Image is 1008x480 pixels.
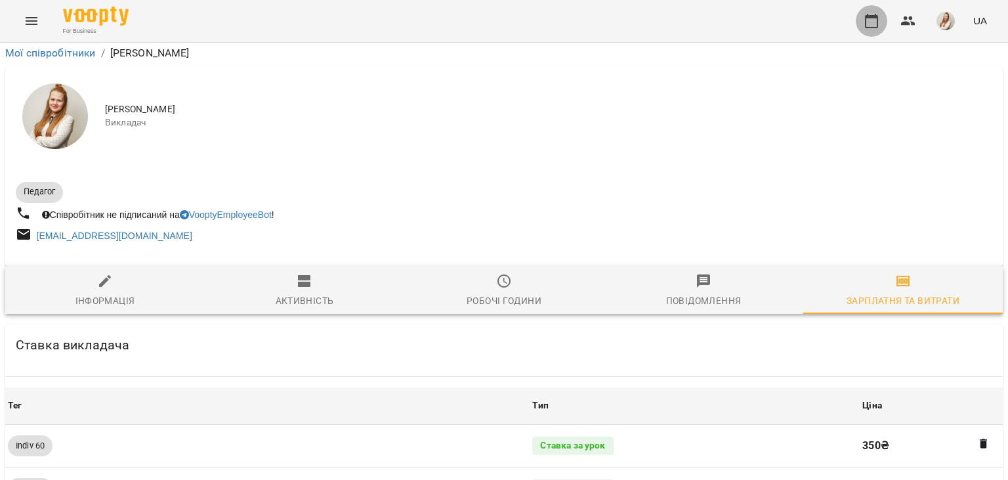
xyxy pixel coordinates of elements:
li: / [101,45,105,61]
div: Активність [276,293,334,309]
p: 350 ₴ [862,438,1000,454]
span: Викладач [105,116,992,129]
button: Menu [16,5,47,37]
a: VooptyEmployeeBot [180,209,272,220]
span: UA [973,14,987,28]
button: UA [968,9,992,33]
img: db46d55e6fdf8c79d257263fe8ff9f52.jpeg [936,12,955,30]
div: Повідомлення [666,293,742,309]
nav: breadcrumb [5,45,1003,61]
p: [PERSON_NAME] [110,45,190,61]
th: Ціна [860,387,1003,424]
h6: Ставка викладача [16,335,129,355]
th: Тег [5,387,530,424]
span: Педагог [16,186,63,198]
th: Тип [530,387,860,424]
div: Інформація [75,293,135,309]
span: For Business [63,27,129,35]
a: Мої співробітники [5,47,96,59]
div: Зарплатня та Витрати [847,293,959,309]
img: Адамович Вікторія [22,83,88,149]
div: Співробітник не підписаний на ! [39,206,277,224]
img: Voopty Logo [63,7,129,26]
div: Робочі години [467,293,541,309]
span: Indiv 60 [8,440,52,452]
div: Ставка за урок [532,437,613,455]
span: [PERSON_NAME] [105,103,992,116]
a: [EMAIL_ADDRESS][DOMAIN_NAME] [37,230,192,241]
button: Видалити [975,435,992,452]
